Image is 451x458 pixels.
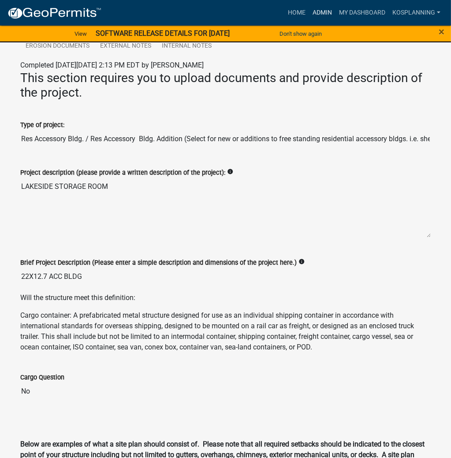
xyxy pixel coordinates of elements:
[71,26,90,41] a: View
[21,178,431,238] textarea: LAKESIDE STORAGE ROOM
[227,169,234,175] i: info
[96,29,230,38] strong: SOFTWARE RELEASE DETAILS FOR [DATE]
[95,32,157,60] a: External Notes
[21,310,431,353] p: Cargo container: A prefabricated metal structure designed for use as an individual shipping conta...
[21,375,65,381] label: Cargo Question
[21,293,431,303] p: Will the structure meet this definition:
[21,170,226,176] label: Project description (please provide a written description of the project):
[335,4,389,21] a: My Dashboard
[299,259,305,265] i: info
[21,122,65,128] label: Type of project:
[21,260,297,266] label: Brief Project Description (Please enter a simple description and dimensions of the project here.)
[21,61,204,69] span: Completed [DATE][DATE] 2:13 PM EDT by [PERSON_NAME]
[21,32,95,60] a: Erosion Documents
[389,4,444,21] a: kosplanning
[21,71,431,100] h3: This section requires you to upload documents and provide description of the project.
[439,26,444,37] button: Close
[157,32,217,60] a: Internal Notes
[439,26,444,38] span: ×
[284,4,309,21] a: Home
[276,26,325,41] button: Don't show again
[309,4,335,21] a: Admin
